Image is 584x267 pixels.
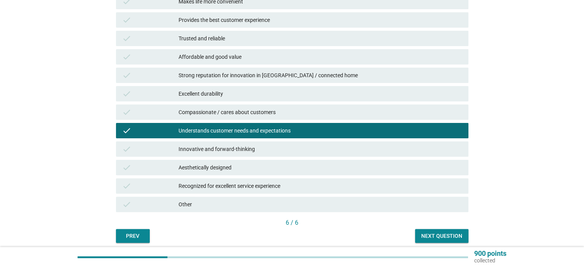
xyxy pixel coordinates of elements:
i: check [122,200,131,209]
button: Next question [415,229,468,243]
div: Understands customer needs and expectations [179,126,462,135]
button: Prev [116,229,150,243]
i: check [122,52,131,61]
div: Innovative and forward-thinking [179,144,462,154]
div: Affordable and good value [179,52,462,61]
div: Compassionate / cares about customers [179,108,462,117]
div: Excellent durability [179,89,462,98]
div: Prev [122,232,144,240]
i: check [122,71,131,80]
p: 900 points [474,250,506,257]
div: Recognized for excellent service experience [179,181,462,191]
i: check [122,15,131,25]
div: Next question [421,232,462,240]
div: Provides the best customer experience [179,15,462,25]
div: Trusted and reliable [179,34,462,43]
div: Other [179,200,462,209]
i: check [122,89,131,98]
div: Aesthetically designed [179,163,462,172]
p: collected [474,257,506,264]
div: Strong reputation for innovation in [GEOGRAPHIC_DATA] / connected home [179,71,462,80]
i: check [122,126,131,135]
i: check [122,163,131,172]
div: 6 / 6 [116,218,468,227]
i: check [122,181,131,191]
i: check [122,108,131,117]
i: check [122,34,131,43]
i: check [122,144,131,154]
